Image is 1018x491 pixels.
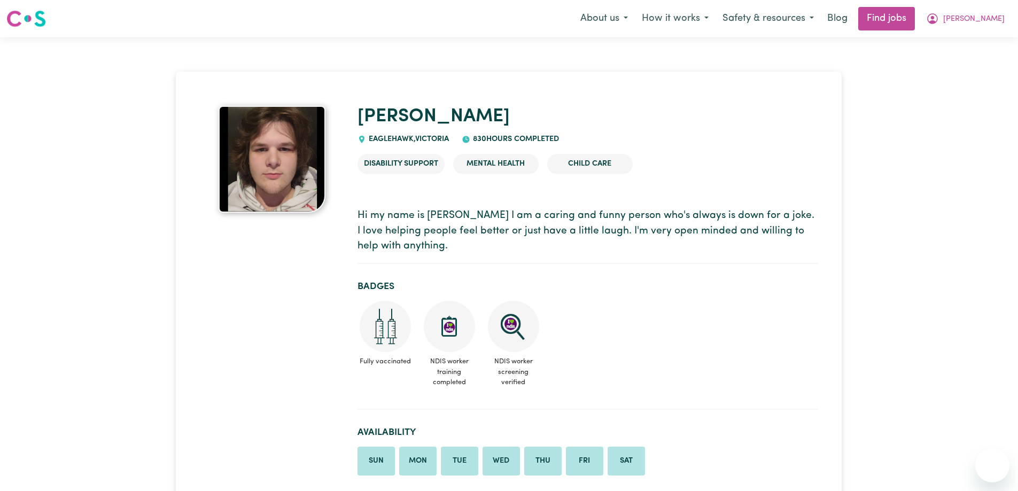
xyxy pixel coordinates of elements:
[919,7,1012,30] button: My Account
[358,208,818,254] p: Hi my name is [PERSON_NAME] I am a caring and funny person who's always is down for a joke. I lov...
[360,301,411,352] img: Care and support worker has received 2 doses of COVID-19 vaccine
[424,301,475,352] img: CS Academy: Introduction to NDIS Worker Training course completed
[358,352,413,371] span: Fully vaccinated
[608,447,645,476] li: Available on Saturday
[441,447,478,476] li: Available on Tuesday
[453,154,539,174] li: Mental Health
[358,427,818,438] h2: Availability
[524,447,562,476] li: Available on Thursday
[366,135,449,143] span: EAGLEHAWK , Victoria
[858,7,915,30] a: Find jobs
[547,154,633,174] li: Child care
[6,9,46,28] img: Careseekers logo
[483,447,520,476] li: Available on Wednesday
[488,301,539,352] img: NDIS Worker Screening Verified
[422,352,477,392] span: NDIS worker training completed
[975,448,1009,482] iframe: Button to launch messaging window
[566,447,603,476] li: Available on Friday
[573,7,635,30] button: About us
[358,447,395,476] li: Available on Sunday
[943,13,1005,25] span: [PERSON_NAME]
[470,135,559,143] span: 830 hours completed
[219,106,325,213] img: Ethan
[486,352,541,392] span: NDIS worker screening verified
[716,7,821,30] button: Safety & resources
[399,447,437,476] li: Available on Monday
[821,7,854,30] a: Blog
[358,154,445,174] li: Disability Support
[358,107,510,126] a: [PERSON_NAME]
[635,7,716,30] button: How it works
[358,281,818,292] h2: Badges
[199,106,344,213] a: Ethan's profile picture'
[6,6,46,31] a: Careseekers logo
